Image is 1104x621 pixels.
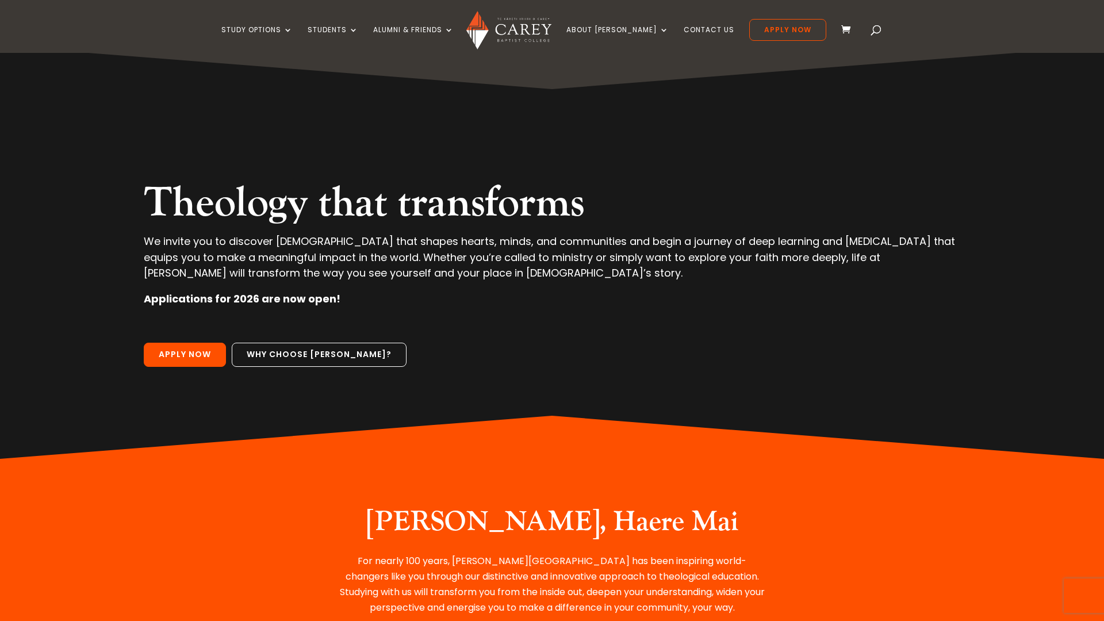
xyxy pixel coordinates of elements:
a: Study Options [221,26,293,53]
a: Why choose [PERSON_NAME]? [232,343,407,367]
a: Alumni & Friends [373,26,454,53]
strong: Applications for 2026 are now open! [144,292,340,306]
a: Contact Us [684,26,734,53]
a: About [PERSON_NAME] [566,26,669,53]
h2: [PERSON_NAME], Haere Mai [336,505,768,545]
a: Students [308,26,358,53]
img: Carey Baptist College [466,11,551,49]
h2: Theology that transforms [144,178,960,233]
p: We invite you to discover [DEMOGRAPHIC_DATA] that shapes hearts, minds, and communities and begin... [144,233,960,291]
p: For nearly 100 years, [PERSON_NAME][GEOGRAPHIC_DATA] has been inspiring world-changers like you t... [336,553,768,616]
a: Apply Now [749,19,826,41]
a: Apply Now [144,343,226,367]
